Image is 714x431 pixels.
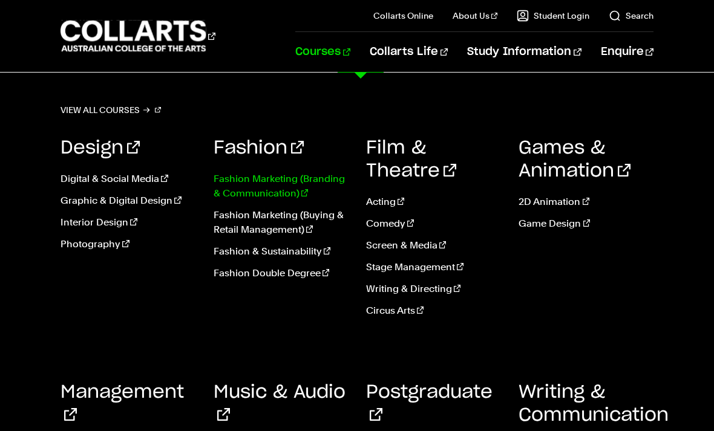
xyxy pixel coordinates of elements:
[609,10,653,22] a: Search
[519,195,653,209] a: 2D Animation
[61,215,195,230] a: Interior Design
[519,216,653,231] a: Game Design
[366,282,500,296] a: Writing & Directing
[295,32,350,72] a: Courses
[366,303,500,318] a: Circus Arts
[373,10,433,22] a: Collarts Online
[61,19,215,53] div: Go to homepage
[61,237,195,251] a: Photography
[370,32,448,72] a: Collarts Life
[214,208,348,237] a: Fashion Marketing (Buying & Retail Management)
[61,383,184,424] a: Management
[366,216,500,231] a: Comedy
[214,139,304,157] a: Fashion
[366,139,456,180] a: Film & Theatre
[601,32,653,72] a: Enquire
[467,32,581,72] a: Study Information
[214,244,348,259] a: Fashion & Sustainability
[366,238,500,253] a: Screen & Media
[214,383,346,424] a: Music & Audio
[214,172,348,201] a: Fashion Marketing (Branding & Communication)
[453,10,497,22] a: About Us
[517,10,589,22] a: Student Login
[366,383,493,424] a: Postgraduate
[61,102,161,118] a: View all courses
[61,172,195,186] a: Digital & Social Media
[366,260,500,274] a: Stage Management
[366,195,500,209] a: Acting
[519,139,630,180] a: Games & Animation
[61,193,195,208] a: Graphic & Digital Design
[61,139,140,157] a: Design
[214,266,348,280] a: Fashion Double Degree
